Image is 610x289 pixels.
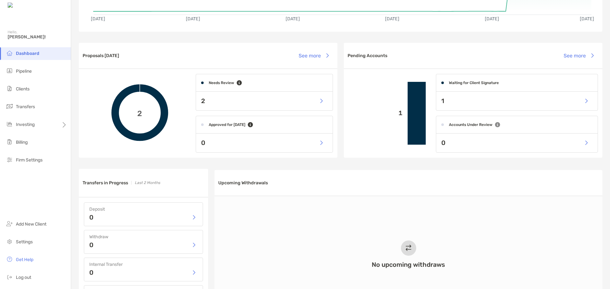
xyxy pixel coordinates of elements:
h3: No upcoming withdraws [372,261,445,268]
span: Dashboard [16,51,39,56]
span: Log out [16,275,31,280]
text: [DATE] [186,16,200,22]
h4: Needs Review [209,81,234,85]
img: firm-settings icon [6,156,13,163]
img: billing icon [6,138,13,146]
img: investing icon [6,120,13,128]
h4: Withdraw [89,234,198,240]
span: Clients [16,86,30,92]
span: Add New Client [16,221,46,227]
img: pipeline icon [6,67,13,75]
span: Firm Settings [16,157,43,163]
p: 0 [441,139,445,147]
span: Settings [16,239,33,245]
img: logout icon [6,273,13,281]
p: 2 [201,97,205,105]
h3: Upcoming Withdrawals [218,180,268,186]
img: Zoe Logo [8,3,35,9]
button: See more [559,49,599,62]
span: Billing [16,140,28,145]
span: Get Help [16,257,33,262]
span: [PERSON_NAME]! [8,34,67,40]
span: Investing [16,122,35,127]
img: settings icon [6,238,13,245]
p: 1 [441,97,444,105]
p: Last 2 Months [135,179,160,187]
text: [DATE] [286,16,300,22]
text: [DATE] [485,16,499,22]
h3: Pending Accounts [348,53,387,58]
p: 1 [349,109,403,117]
img: get-help icon [6,255,13,263]
text: [DATE] [91,16,105,22]
span: Pipeline [16,69,32,74]
h4: Waiting for Client Signature [449,81,499,85]
img: add_new_client icon [6,220,13,227]
p: 0 [89,269,93,276]
span: 2 [137,108,142,117]
text: [DATE] [385,16,399,22]
p: 0 [89,242,93,248]
img: clients icon [6,85,13,92]
img: transfers icon [6,102,13,110]
h4: Accounts Under Review [449,122,492,127]
text: [DATE] [580,16,594,22]
h3: Proposals [DATE] [83,53,119,58]
h4: Approved for [DATE] [209,122,245,127]
h3: Transfers in Progress [83,180,128,186]
button: See more [294,49,334,62]
p: 0 [89,214,93,220]
h4: Internal Transfer [89,262,198,267]
p: 0 [201,139,205,147]
h4: Deposit [89,207,198,212]
span: Transfers [16,104,35,109]
img: dashboard icon [6,49,13,57]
